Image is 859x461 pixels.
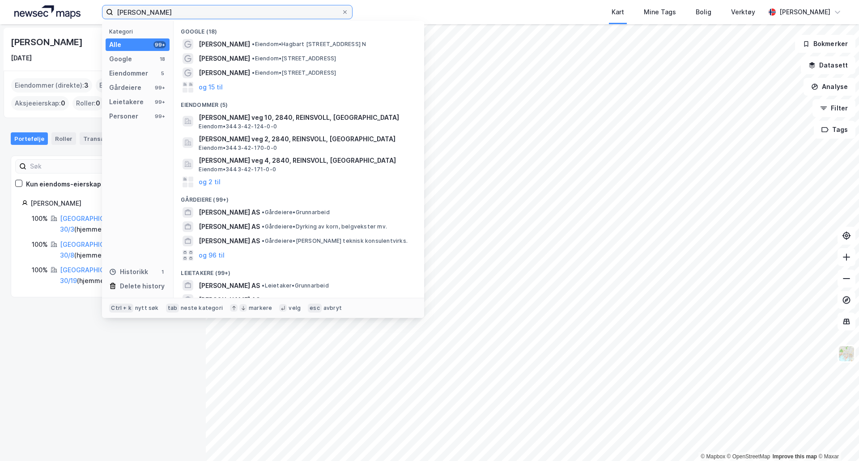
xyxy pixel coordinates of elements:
[60,265,184,286] div: ( hjemmelshaver )
[252,41,366,48] span: Eiendom • Hagbart [STREET_ADDRESS] N
[60,239,184,261] div: ( hjemmelshaver )
[262,296,264,303] span: •
[199,236,260,246] span: [PERSON_NAME] AS
[262,223,264,230] span: •
[109,54,132,64] div: Google
[109,97,144,107] div: Leietakere
[109,111,138,122] div: Personer
[153,41,166,48] div: 99+
[814,121,855,139] button: Tags
[32,239,48,250] div: 100%
[199,39,250,50] span: [PERSON_NAME]
[252,55,336,62] span: Eiendom • [STREET_ADDRESS]
[199,68,250,78] span: [PERSON_NAME]
[252,69,255,76] span: •
[120,281,165,292] div: Delete history
[701,453,725,460] a: Mapbox
[814,418,859,461] div: Kontrollprogram for chat
[80,132,141,145] div: Transaksjoner
[14,5,81,19] img: logo.a4113a55bc3d86da70a041830d287a7e.svg
[159,55,166,63] div: 18
[199,166,276,173] span: Eiendom • 3443-42-171-0-0
[51,132,76,145] div: Roller
[262,296,395,304] span: Leietaker • Butikkh. bredt utvalg nær.midler mv.
[61,98,65,109] span: 0
[174,189,424,205] div: Gårdeiere (99+)
[96,98,100,109] span: 0
[262,237,408,245] span: Gårdeiere • [PERSON_NAME] teknisk konsulentvirks.
[109,68,148,79] div: Eiendommer
[199,280,260,291] span: [PERSON_NAME] AS
[252,69,336,76] span: Eiendom • [STREET_ADDRESS]
[11,132,48,145] div: Portefølje
[199,250,225,261] button: og 96 til
[135,305,159,312] div: nytt søk
[262,223,387,230] span: Gårdeiere • Dyrking av korn, belgvekster mv.
[166,304,179,313] div: tab
[727,453,770,460] a: OpenStreetMap
[109,82,141,93] div: Gårdeiere
[199,144,277,152] span: Eiendom • 3443-42-170-0-0
[30,198,184,209] div: [PERSON_NAME]
[779,7,830,17] div: [PERSON_NAME]
[812,99,855,117] button: Filter
[199,155,413,166] span: [PERSON_NAME] veg 4, 2840, REINSVOLL, [GEOGRAPHIC_DATA]
[199,82,223,93] button: og 15 til
[262,282,264,289] span: •
[153,84,166,91] div: 99+
[32,213,48,224] div: 100%
[199,123,277,130] span: Eiendom • 3443-42-124-0-0
[612,7,624,17] div: Kart
[199,295,260,305] span: [PERSON_NAME] AS
[795,35,855,53] button: Bokmerker
[199,207,260,218] span: [PERSON_NAME] AS
[199,221,260,232] span: [PERSON_NAME] AS
[252,41,255,47] span: •
[731,7,755,17] div: Verktøy
[262,209,329,216] span: Gårdeiere • Grunnarbeid
[11,35,84,49] div: [PERSON_NAME]
[252,55,255,62] span: •
[199,112,413,123] span: [PERSON_NAME] veg 10, 2840, REINSVOLL, [GEOGRAPHIC_DATA]
[60,266,127,284] a: [GEOGRAPHIC_DATA], 30/19
[109,39,121,50] div: Alle
[644,7,676,17] div: Mine Tags
[181,305,223,312] div: neste kategori
[11,96,69,110] div: Aksjeeierskap :
[60,213,184,235] div: ( hjemmelshaver )
[814,418,859,461] iframe: Chat Widget
[26,179,101,190] div: Kun eiendoms-eierskap
[96,78,182,93] div: Eiendommer (Indirekte) :
[838,345,855,362] img: Z
[153,98,166,106] div: 99+
[773,453,817,460] a: Improve this map
[72,96,104,110] div: Roller :
[199,134,413,144] span: [PERSON_NAME] veg 2, 2840, REINSVOLL, [GEOGRAPHIC_DATA]
[109,304,133,313] div: Ctrl + k
[174,21,424,37] div: Google (18)
[159,70,166,77] div: 5
[26,160,124,173] input: Søk
[804,78,855,96] button: Analyse
[174,94,424,110] div: Eiendommer (5)
[262,237,264,244] span: •
[32,265,48,275] div: 100%
[696,7,711,17] div: Bolig
[60,215,127,233] a: [GEOGRAPHIC_DATA], 30/3
[109,266,148,277] div: Historikk
[199,177,221,187] button: og 2 til
[323,305,342,312] div: avbryt
[199,53,250,64] span: [PERSON_NAME]
[308,304,322,313] div: esc
[159,268,166,275] div: 1
[84,80,89,91] span: 3
[153,113,166,120] div: 99+
[60,241,127,259] a: [GEOGRAPHIC_DATA], 30/8
[174,262,424,279] div: Leietakere (99+)
[249,305,272,312] div: markere
[262,209,264,216] span: •
[11,78,92,93] div: Eiendommer (direkte) :
[11,53,32,63] div: [DATE]
[113,5,341,19] input: Søk på adresse, matrikkel, gårdeiere, leietakere eller personer
[109,28,170,35] div: Kategori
